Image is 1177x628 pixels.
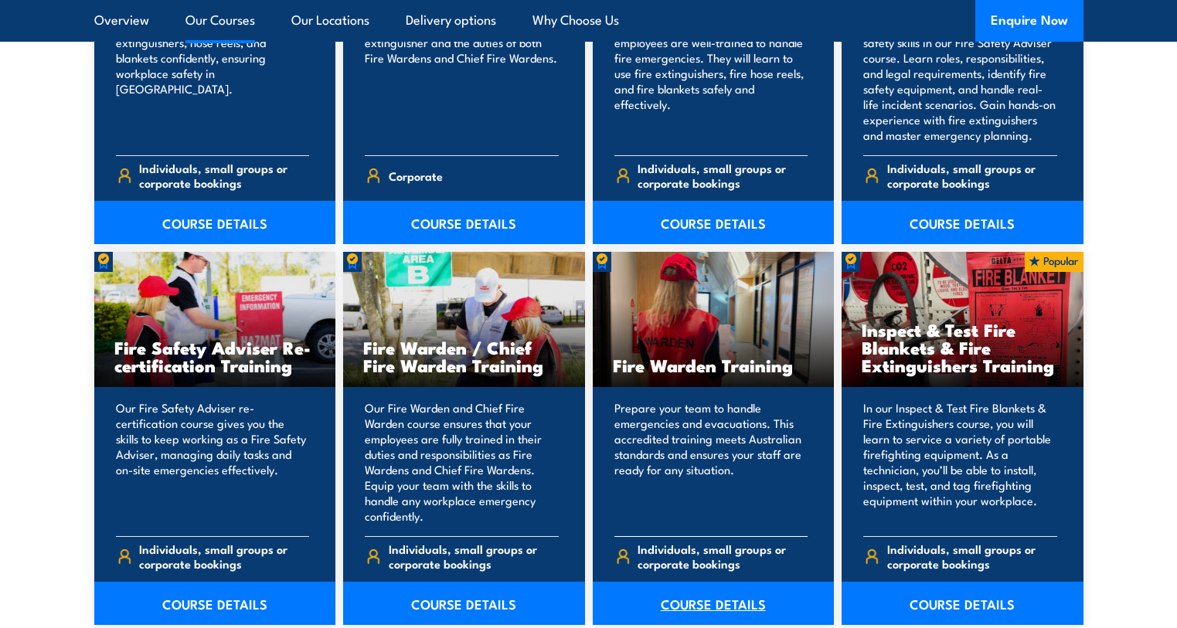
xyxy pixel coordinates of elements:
[863,4,1057,143] p: Equip your team in [GEOGRAPHIC_DATA] with key fire safety skills in our Fire Safety Adviser cours...
[139,161,309,190] span: Individuals, small groups or corporate bookings
[638,161,808,190] span: Individuals, small groups or corporate bookings
[343,201,585,244] a: COURSE DETAILS
[114,338,316,374] h3: Fire Safety Adviser Re-certification Training
[842,582,1083,625] a: COURSE DETAILS
[593,582,835,625] a: COURSE DETAILS
[365,400,559,524] p: Our Fire Warden and Chief Fire Warden course ensures that your employees are fully trained in the...
[614,400,808,524] p: Prepare your team to handle emergencies and evacuations. This accredited training meets Australia...
[863,400,1057,524] p: In our Inspect & Test Fire Blankets & Fire Extinguishers course, you will learn to service a vari...
[389,541,559,571] span: Individuals, small groups or corporate bookings
[365,4,559,143] p: Our Fire Combo Awareness Day includes training on how to use a fire extinguisher and the duties o...
[887,541,1057,571] span: Individuals, small groups or corporate bookings
[116,400,310,524] p: Our Fire Safety Adviser re-certification course gives you the skills to keep working as a Fire Sa...
[593,201,835,244] a: COURSE DETAILS
[862,321,1063,374] h3: Inspect & Test Fire Blankets & Fire Extinguishers Training
[389,164,443,188] span: Corporate
[887,161,1057,190] span: Individuals, small groups or corporate bookings
[613,356,815,374] h3: Fire Warden Training
[842,201,1083,244] a: COURSE DETAILS
[363,338,565,374] h3: Fire Warden / Chief Fire Warden Training
[638,541,808,571] span: Individuals, small groups or corporate bookings
[116,4,310,143] p: Train your team in essential fire safety. Learn to use fire extinguishers, hose reels, and blanke...
[94,201,336,244] a: COURSE DETAILS
[343,582,585,625] a: COURSE DETAILS
[614,4,808,143] p: Our Fire Extinguisher and Fire Warden course will ensure your employees are well-trained to handl...
[94,582,336,625] a: COURSE DETAILS
[139,541,309,571] span: Individuals, small groups or corporate bookings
